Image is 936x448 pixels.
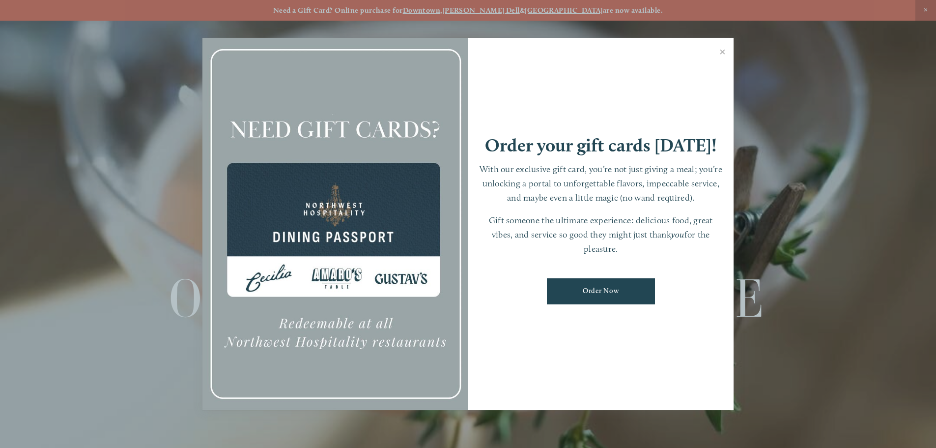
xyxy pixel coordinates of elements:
em: you [671,229,684,239]
p: Gift someone the ultimate experience: delicious food, great vibes, and service so good they might... [478,213,724,256]
a: Order Now [547,278,655,304]
p: With our exclusive gift card, you’re not just giving a meal; you’re unlocking a portal to unforge... [478,162,724,205]
a: Close [713,39,732,67]
h1: Order your gift cards [DATE]! [485,136,717,154]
